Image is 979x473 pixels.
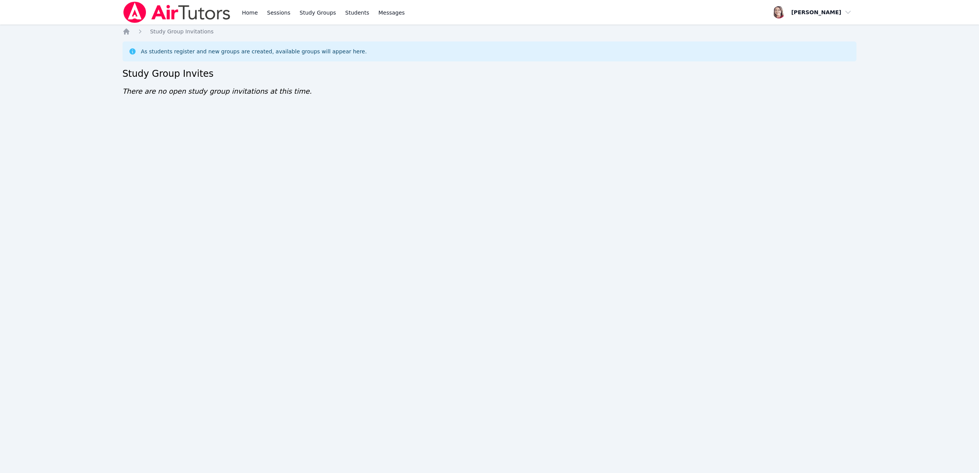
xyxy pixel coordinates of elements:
nav: Breadcrumb [123,28,857,35]
span: Messages [378,9,405,17]
img: Air Tutors [123,2,231,23]
h2: Study Group Invites [123,68,857,80]
div: As students register and new groups are created, available groups will appear here. [141,48,367,55]
span: There are no open study group invitations at this time. [123,87,312,95]
a: Study Group Invitations [150,28,214,35]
